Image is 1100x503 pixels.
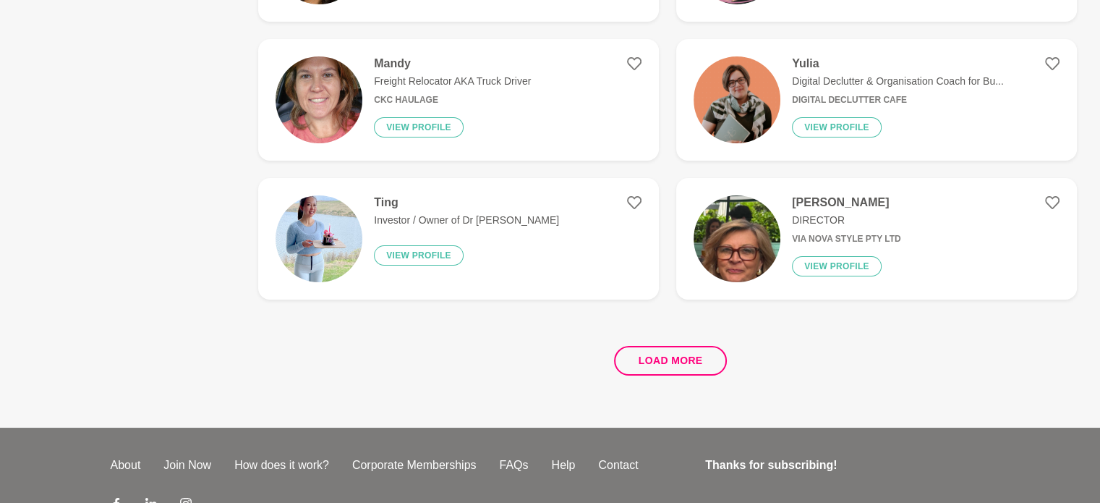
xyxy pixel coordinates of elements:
[374,195,559,210] h4: Ting
[540,457,587,474] a: Help
[705,457,981,474] h4: Thanks for subscribing!
[792,195,900,210] h4: [PERSON_NAME]
[374,56,531,71] h4: Mandy
[258,39,659,161] a: MandyFreight Relocator AKA Truck DriverCKC HaulageView profile
[792,256,882,276] button: View profile
[792,117,882,138] button: View profile
[152,457,223,474] a: Join Now
[99,457,153,474] a: About
[614,346,728,376] button: Load more
[694,195,780,282] img: f3563969ab723f79b3ef00bf1b3a63b857f039e5-573x1035.jpg
[276,195,362,282] img: 0926aa826bf440e0807015962379f59a3b99f4a5-1834x2448.jpg
[676,178,1077,300] a: [PERSON_NAME]DIRECTORVIA NOVA STYLE PTY LTDView profile
[587,457,649,474] a: Contact
[276,56,362,143] img: 50093f67989d66ad09930e820f8e7a95f5573d6f-1516x3280.jpg
[792,95,1004,106] h6: Digital Declutter Cafe
[792,213,900,228] p: DIRECTOR
[341,457,488,474] a: Corporate Memberships
[374,245,464,266] button: View profile
[374,117,464,138] button: View profile
[792,74,1004,89] p: Digital Declutter & Organisation Coach for Bu...
[374,213,559,228] p: Investor / Owner of Dr [PERSON_NAME]
[223,457,341,474] a: How does it work?
[792,234,900,245] h6: VIA NOVA STYLE PTY LTD
[694,56,780,143] img: cd3ee0be55c8d8e4b79a56ea7ce6c8bbb3f20f9c-1080x1080.png
[676,39,1077,161] a: YuliaDigital Declutter & Organisation Coach for Bu...Digital Declutter CafeView profile
[374,74,531,89] p: Freight Relocator AKA Truck Driver
[374,95,531,106] h6: CKC Haulage
[487,457,540,474] a: FAQs
[792,56,1004,71] h4: Yulia
[258,178,659,300] a: TingInvestor / Owner of Dr [PERSON_NAME]View profile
